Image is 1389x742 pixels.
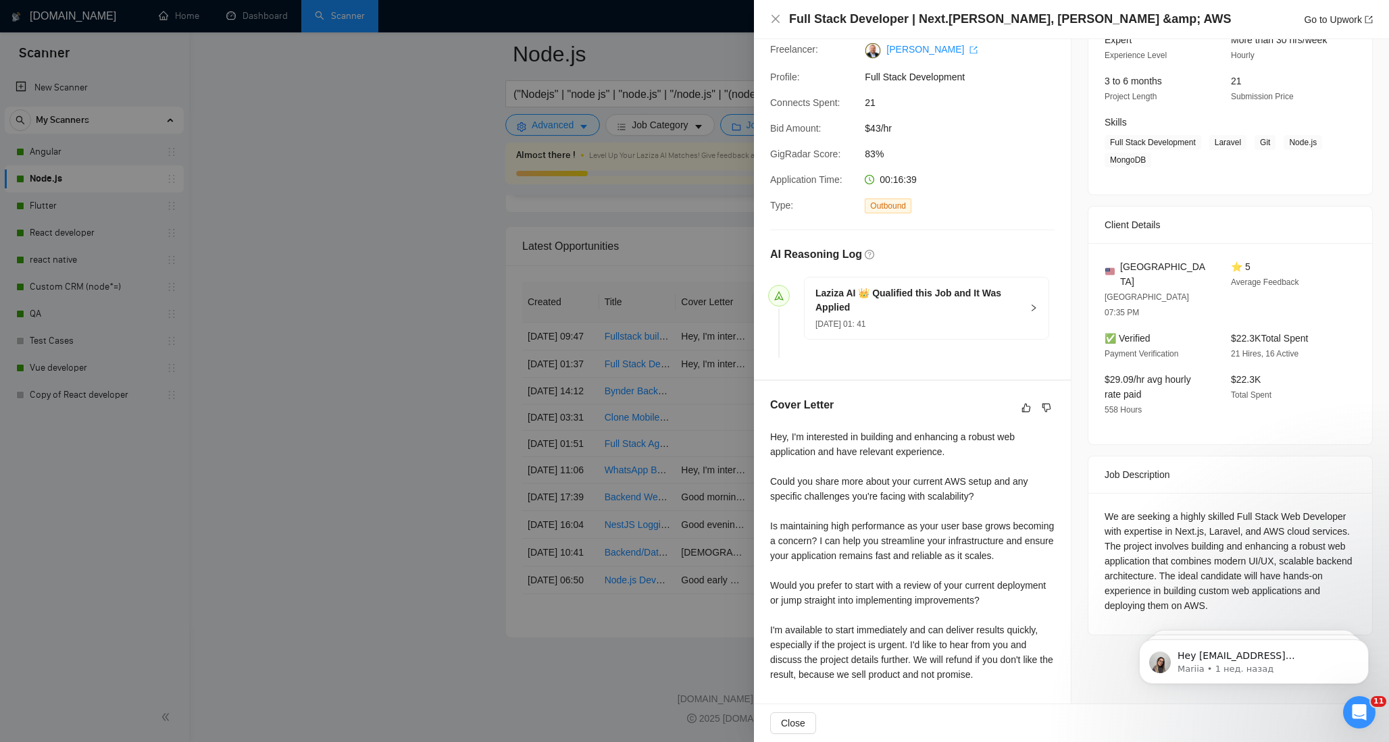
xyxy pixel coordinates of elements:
span: 558 Hours [1105,405,1142,415]
span: Full Stack Development [865,70,1067,84]
span: Close [781,716,805,731]
span: export [1365,16,1373,24]
span: Outbound [865,198,911,213]
span: Node.js [1284,135,1322,150]
span: MongoDB [1105,153,1151,167]
span: 00:16:39 [880,174,917,185]
span: More than 30 hrs/week [1231,34,1327,45]
h5: AI Reasoning Log [770,246,862,263]
span: $43/hr [865,121,1067,136]
span: Payment Verification [1105,349,1178,359]
a: Go to Upworkexport [1304,14,1373,25]
span: 21 Hires, 16 Active [1231,349,1298,359]
span: 11 [1371,696,1386,707]
img: 🇺🇸 [1105,267,1115,276]
span: Application Time: [770,174,842,185]
span: Laravel [1209,135,1246,150]
span: ⭐ 5 [1231,261,1251,272]
span: Submission Price [1231,92,1294,101]
span: [DATE] 01: 41 [815,319,865,329]
h5: Cover Letter [770,397,834,413]
span: 21 [865,95,1067,110]
div: Job Description [1105,456,1356,493]
div: Hey, I'm interested in building and enhancing a robust web application and have relevant experien... [770,429,1055,682]
span: [GEOGRAPHIC_DATA] 07:35 PM [1105,292,1189,317]
span: right [1030,304,1038,312]
button: dislike [1038,400,1055,416]
span: Total Spent [1231,390,1271,400]
span: [GEOGRAPHIC_DATA] [1120,259,1209,289]
h5: Laziza AI 👑 Qualified this Job and It Was Applied [815,286,1021,315]
div: Client Details [1105,207,1356,243]
span: Bid Amount: [770,123,822,134]
span: ✅ Verified [1105,333,1151,344]
span: $22.3K [1231,374,1261,385]
h4: Full Stack Developer | Next.[PERSON_NAME], [PERSON_NAME] &amp; AWS [789,11,1232,28]
button: like [1018,400,1034,416]
img: c1jRSQFyX-So8LyUhGzfs7nSRLpoCEzd8_DvO5Q0xA7e3FOBfbhwSOFPt13vn5KeK8 [865,43,881,59]
iframe: Intercom live chat [1343,696,1375,728]
div: We are seeking a highly skilled Full Stack Web Developer with expertise in Next.js, Laravel, and ... [1105,509,1356,613]
button: Close [770,712,816,734]
span: clock-circle [865,175,874,184]
span: Connects Spent: [770,97,840,108]
span: Skills [1105,117,1127,128]
button: Close [770,14,781,25]
span: Type: [770,200,793,211]
iframe: Intercom notifications сообщение [1119,611,1389,706]
span: export [969,46,978,54]
span: Freelancer: [770,44,818,55]
span: Git [1255,135,1276,150]
span: dislike [1042,402,1051,413]
span: Full Stack Development [1105,135,1201,150]
span: Expert [1105,34,1132,45]
span: GigRadar Score: [770,149,840,159]
span: question-circle [865,250,874,259]
span: Experience Level [1105,51,1167,60]
span: Profile: [770,72,800,82]
span: Project Length [1105,92,1157,101]
span: $29.09/hr avg hourly rate paid [1105,374,1191,400]
span: Hey [EMAIL_ADDRESS][DOMAIN_NAME], Looks like your Upwork agency JSDaddy - Web and Multi-Platform ... [59,39,233,251]
span: send [774,291,784,300]
span: 83% [865,147,1067,161]
span: close [770,14,781,24]
p: Message from Mariia, sent 1 нед. назад [59,52,233,64]
span: Average Feedback [1231,277,1299,287]
span: 3 to 6 months [1105,76,1162,86]
span: like [1021,402,1031,413]
span: 21 [1231,76,1242,86]
a: [PERSON_NAME] export [886,44,978,55]
span: $22.3K Total Spent [1231,333,1308,344]
span: Hourly [1231,51,1255,60]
